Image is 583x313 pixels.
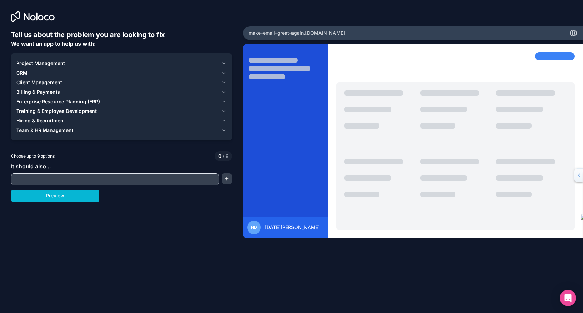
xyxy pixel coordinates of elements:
[221,153,229,160] span: 9
[16,78,227,87] button: Client Management
[16,106,227,116] button: Training & Employee Development
[11,190,99,202] button: Preview
[16,68,227,78] button: CRM
[251,225,257,230] span: ND
[11,153,55,159] span: Choose up to 9 options
[265,224,320,231] span: [DATE][PERSON_NAME]
[16,116,227,125] button: Hiring & Recruitment
[16,127,73,134] span: Team & HR Management
[11,30,232,40] h6: Tell us about the problem you are looking to fix
[16,117,65,124] span: Hiring & Recruitment
[11,40,96,47] span: We want an app to help us with:
[16,108,97,115] span: Training & Employee Development
[249,30,345,36] span: make-email-great-again .[DOMAIN_NAME]
[16,125,227,135] button: Team & HR Management
[16,79,62,86] span: Client Management
[16,89,60,95] span: Billing & Payments
[16,60,65,67] span: Project Management
[16,97,227,106] button: Enterprise Resource Planning (ERP)
[223,153,224,159] span: /
[16,87,227,97] button: Billing & Payments
[560,290,576,306] div: Open Intercom Messenger
[16,70,27,76] span: CRM
[16,59,227,68] button: Project Management
[218,153,221,160] span: 0
[11,163,51,170] span: It should also...
[16,98,100,105] span: Enterprise Resource Planning (ERP)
